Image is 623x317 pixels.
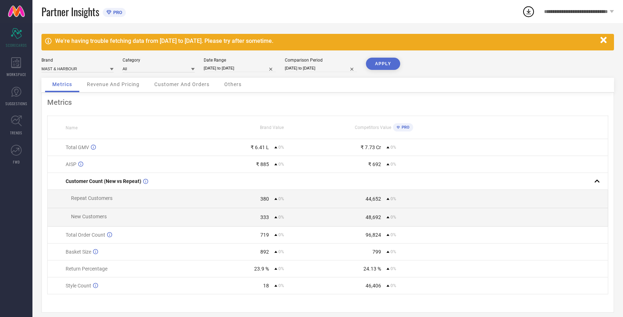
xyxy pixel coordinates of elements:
span: Repeat Customers [71,195,112,201]
span: 0% [390,249,396,254]
span: SUGGESTIONS [5,101,27,106]
div: 380 [260,196,269,202]
span: 0% [390,283,396,288]
div: Category [123,58,195,63]
div: 892 [260,249,269,255]
span: WORKSPACE [6,72,26,77]
div: 46,406 [366,283,381,289]
span: 0% [278,196,284,201]
div: 24.13 % [363,266,381,272]
div: 18 [263,283,269,289]
span: Metrics [52,81,72,87]
div: Brand [41,58,114,63]
span: 0% [390,232,396,237]
div: Comparison Period [285,58,357,63]
span: 0% [278,162,284,167]
span: SCORECARDS [6,43,27,48]
span: Revenue And Pricing [87,81,140,87]
span: 0% [278,215,284,220]
span: Basket Size [66,249,91,255]
span: PRO [400,125,410,130]
span: Total GMV [66,144,89,150]
span: 0% [390,266,396,271]
span: Return Percentage [66,266,107,272]
span: Customer And Orders [154,81,209,87]
div: Date Range [204,58,276,63]
input: Select comparison period [285,64,357,72]
div: 96,824 [366,232,381,238]
span: 0% [390,196,396,201]
span: Customer Count (New vs Repeat) [66,178,141,184]
span: 0% [278,232,284,237]
span: Others [224,81,242,87]
div: We're having trouble fetching data from [DATE] to [DATE]. Please try after sometime. [55,37,597,44]
span: 0% [390,162,396,167]
span: New Customers [71,214,107,219]
div: 719 [260,232,269,238]
div: ₹ 6.41 L [251,144,269,150]
span: 0% [390,145,396,150]
span: FWD [13,159,20,165]
span: PRO [111,10,122,15]
span: Partner Insights [41,4,99,19]
div: 333 [260,214,269,220]
span: 0% [278,266,284,271]
div: 23.9 % [254,266,269,272]
input: Select date range [204,64,276,72]
button: APPLY [366,58,400,70]
div: Metrics [47,98,608,107]
span: Competitors Value [355,125,391,130]
div: 48,692 [366,214,381,220]
span: Brand Value [260,125,284,130]
span: Style Count [66,283,91,289]
span: TRENDS [10,130,22,135]
div: Open download list [522,5,535,18]
span: Total Order Count [66,232,105,238]
span: 0% [278,283,284,288]
span: 0% [278,145,284,150]
span: AISP [66,161,76,167]
div: ₹ 7.73 Cr [361,144,381,150]
span: 0% [390,215,396,220]
div: ₹ 885 [256,161,269,167]
span: 0% [278,249,284,254]
div: ₹ 692 [368,161,381,167]
div: 799 [372,249,381,255]
span: Name [66,125,78,130]
div: 44,652 [366,196,381,202]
